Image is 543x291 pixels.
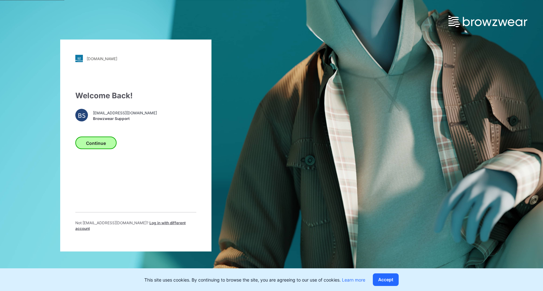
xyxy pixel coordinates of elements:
[75,220,196,231] p: Not [EMAIL_ADDRESS][DOMAIN_NAME] ?
[342,277,365,282] a: Learn more
[373,273,399,286] button: Accept
[448,16,527,27] img: browzwear-logo.e42bd6dac1945053ebaf764b6aa21510.svg
[144,277,365,283] p: This site uses cookies. By continuing to browse the site, you are agreeing to our use of cookies.
[75,55,196,62] a: [DOMAIN_NAME]
[75,109,88,122] div: BS
[87,56,117,61] div: [DOMAIN_NAME]
[75,137,117,149] button: Continue
[75,55,83,62] img: stylezone-logo.562084cfcfab977791bfbf7441f1a819.svg
[93,116,157,121] span: Browzwear Support
[75,90,196,101] div: Welcome Back!
[93,110,157,116] span: [EMAIL_ADDRESS][DOMAIN_NAME]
